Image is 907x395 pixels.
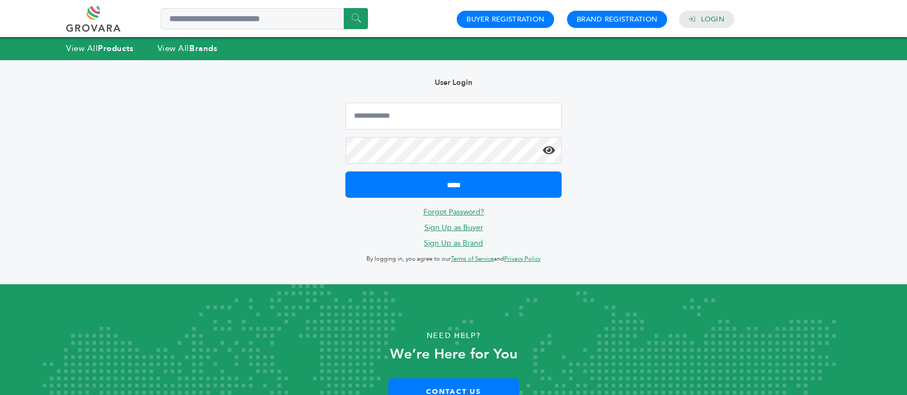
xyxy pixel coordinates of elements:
a: Terms of Service [451,255,494,263]
a: Brand Registration [577,15,657,24]
input: Search a product or brand... [161,8,368,30]
strong: We’re Here for You [390,344,518,364]
p: Need Help? [45,328,861,344]
a: View AllBrands [158,43,218,54]
a: View AllProducts [66,43,134,54]
a: Sign Up as Buyer [424,222,483,233]
strong: Products [98,43,133,54]
p: By logging in, you agree to our and [345,253,562,265]
a: Forgot Password? [423,207,484,217]
b: User Login [435,77,472,88]
strong: Brands [189,43,217,54]
a: Login [701,15,725,24]
input: Password [345,137,562,164]
a: Privacy Policy [504,255,541,263]
a: Sign Up as Brand [424,238,483,248]
a: Buyer Registration [466,15,544,24]
input: Email Address [345,103,562,130]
